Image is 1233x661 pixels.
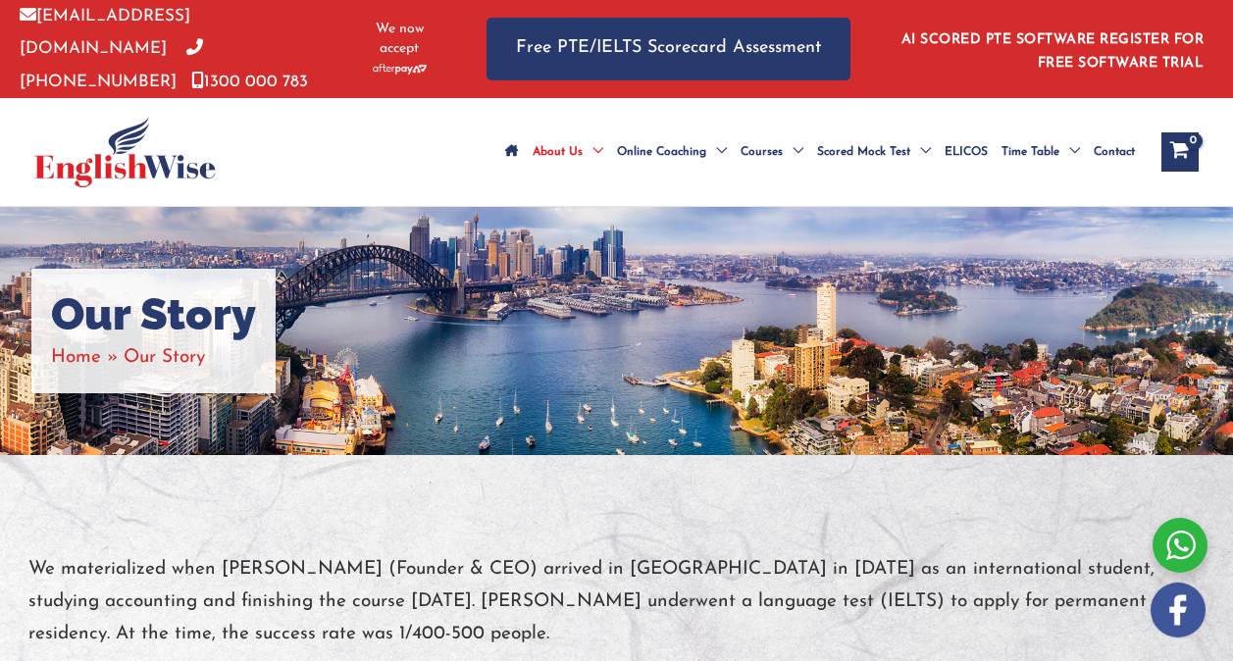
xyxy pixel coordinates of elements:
a: About UsMenu Toggle [526,118,610,186]
span: Menu Toggle [910,118,931,186]
a: CoursesMenu Toggle [734,118,810,186]
a: Time TableMenu Toggle [995,118,1087,186]
a: [EMAIL_ADDRESS][DOMAIN_NAME] [20,8,190,57]
nav: Site Navigation: Main Menu [498,118,1142,186]
span: Online Coaching [617,118,706,186]
a: Contact [1087,118,1142,186]
span: ELICOS [945,118,988,186]
a: Scored Mock TestMenu Toggle [810,118,938,186]
span: Menu Toggle [706,118,727,186]
span: Time Table [1002,118,1059,186]
a: View Shopping Cart, empty [1161,132,1199,172]
a: ELICOS [938,118,995,186]
h1: Our Story [51,288,256,341]
span: Courses [741,118,783,186]
nav: Breadcrumbs [51,341,256,374]
span: Scored Mock Test [817,118,910,186]
img: white-facebook.png [1151,583,1206,637]
span: We now accept [362,20,437,59]
a: 1300 000 783 [191,74,308,90]
span: Menu Toggle [583,118,603,186]
img: cropped-ew-logo [34,117,216,187]
a: Free PTE/IELTS Scorecard Assessment [487,18,850,79]
a: [PHONE_NUMBER] [20,40,203,89]
a: Home [51,348,101,367]
span: Menu Toggle [783,118,803,186]
span: Menu Toggle [1059,118,1080,186]
a: AI SCORED PTE SOFTWARE REGISTER FOR FREE SOFTWARE TRIAL [901,32,1205,71]
span: Our Story [124,348,205,367]
aside: Header Widget 1 [890,17,1213,80]
a: Online CoachingMenu Toggle [610,118,734,186]
span: Contact [1094,118,1135,186]
img: Afterpay-Logo [373,64,427,75]
span: About Us [533,118,583,186]
p: We materialized when [PERSON_NAME] (Founder & CEO) arrived in [GEOGRAPHIC_DATA] in [DATE] as an i... [28,553,1206,651]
